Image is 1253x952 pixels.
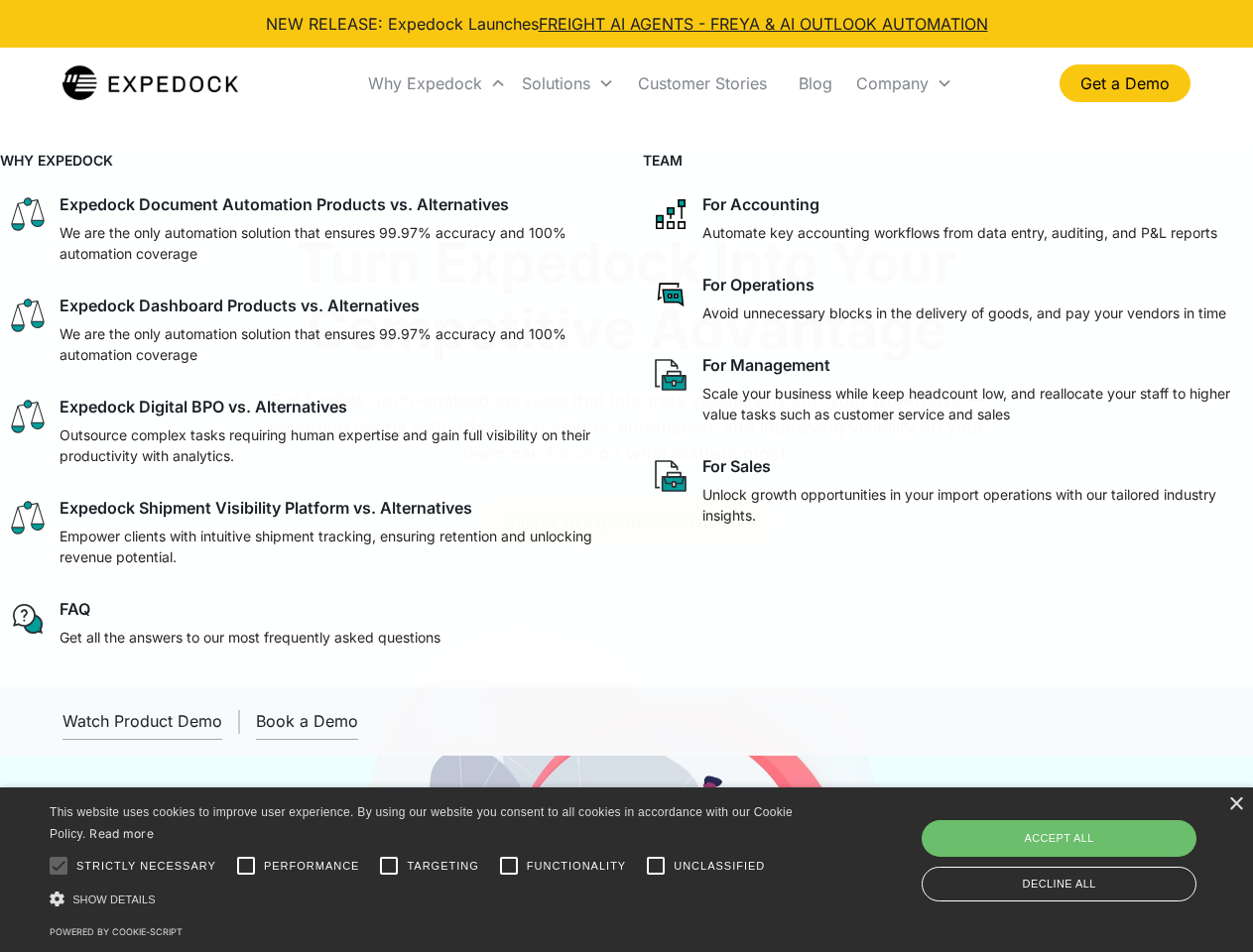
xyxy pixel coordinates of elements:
img: scale icon [8,498,48,537]
a: FREIGHT AI AGENTS - FREYA & AI OUTLOOK AUTOMATION [539,14,988,34]
img: paper and bag icon [651,355,690,395]
span: Unclassified [674,858,765,875]
div: NEW RELEASE: Expedock Launches [266,12,988,36]
a: Read more [89,826,154,841]
img: rectangular chat bubble icon [651,275,690,314]
p: Unlock growth opportunities in your import operations with our tailored industry insights. [702,484,1246,526]
img: scale icon [8,194,48,234]
img: paper and bag icon [651,456,690,496]
a: home [63,63,238,103]
p: Avoid unnecessary blocks in the delivery of goods, and pay your vendors in time [702,302,1226,323]
span: This website uses cookies to improve user experience. By using our website you consent to all coo... [50,805,793,842]
a: Customer Stories [622,50,783,117]
p: We are the only automation solution that ensures 99.97% accuracy and 100% automation coverage [60,222,603,264]
p: Scale your business while keep headcount low, and reallocate your staff to higher value tasks suc... [702,383,1246,424]
div: Solutions [522,73,590,93]
img: scale icon [8,296,48,335]
span: Strictly necessary [76,858,216,875]
div: For Sales [702,456,771,476]
div: Expedock Document Automation Products vs. Alternatives [60,194,509,214]
span: Functionality [527,858,626,875]
div: For Management [702,355,830,375]
div: Expedock Digital BPO vs. Alternatives [60,397,347,416]
p: Get all the answers to our most frequently asked questions [60,627,440,648]
img: regular chat bubble icon [8,599,48,639]
a: Get a Demo [1060,64,1190,102]
div: Book a Demo [256,711,358,731]
div: FAQ [60,599,90,619]
div: Show details [50,889,800,909]
div: For Accounting [702,194,819,214]
div: Watch Product Demo [63,711,222,731]
div: Why Expedock [360,50,514,117]
div: Solutions [514,50,622,117]
div: Expedock Dashboard Products vs. Alternatives [60,296,420,315]
a: Book a Demo [256,703,358,740]
p: Automate key accounting workflows from data entry, auditing, and P&L reports [702,222,1217,243]
p: We are the only automation solution that ensures 99.97% accuracy and 100% automation coverage [60,323,603,365]
div: Why Expedock [368,73,482,93]
iframe: Chat Widget [923,738,1253,952]
div: Expedock Shipment Visibility Platform vs. Alternatives [60,498,472,518]
a: Blog [783,50,848,117]
a: Powered by cookie-script [50,926,183,937]
img: network like icon [651,194,690,234]
p: Outsource complex tasks requiring human expertise and gain full visibility on their productivity ... [60,424,603,466]
div: For Operations [702,275,814,295]
p: Empower clients with intuitive shipment tracking, ensuring retention and unlocking revenue potent... [60,526,603,567]
img: Expedock Logo [63,63,238,103]
a: open lightbox [63,703,222,740]
img: scale icon [8,397,48,436]
span: Show details [72,893,156,905]
span: Performance [264,858,360,875]
span: Targeting [407,858,478,875]
div: Company [856,73,929,93]
div: Company [848,50,960,117]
